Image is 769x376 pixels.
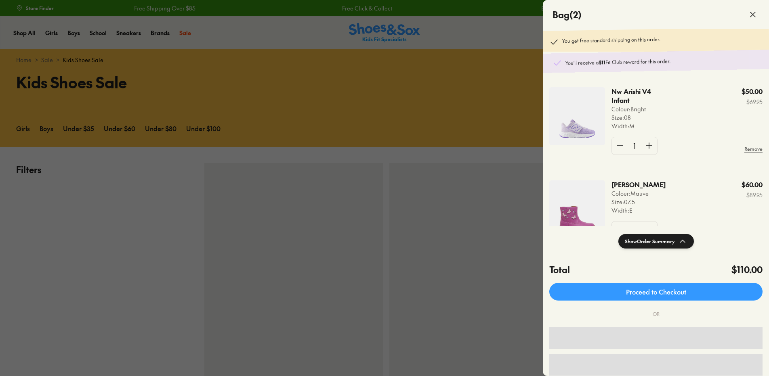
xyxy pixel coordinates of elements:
p: Colour: Mauve [611,189,666,198]
img: 4-527572.jpg [549,87,605,145]
p: Size : 08 [611,113,671,122]
p: You'll receive a Fit Club reward for this order. [565,56,759,67]
div: 1 [628,221,641,239]
p: $60.00 [742,180,763,189]
h4: Bag ( 2 ) [553,8,582,21]
div: 1 [628,137,641,155]
p: [PERSON_NAME] [611,180,655,189]
b: $11 [599,59,605,65]
a: Proceed to Checkout [549,283,763,301]
p: $50.00 [742,87,763,96]
img: 4-482328.jpg [549,180,605,238]
h4: Total [549,263,570,276]
p: Colour: Bright [611,105,671,113]
button: ShowOrder Summary [618,234,694,249]
h4: $110.00 [731,263,763,276]
p: You get free standard shipping on this order. [562,36,660,47]
p: Width : E [611,206,666,215]
s: $89.95 [742,191,763,199]
div: OR [646,304,666,324]
s: $69.95 [742,98,763,106]
p: Width : M [611,122,671,130]
p: Size : 07.5 [611,198,666,206]
p: Nw Arishi V4 Infant [611,87,659,105]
